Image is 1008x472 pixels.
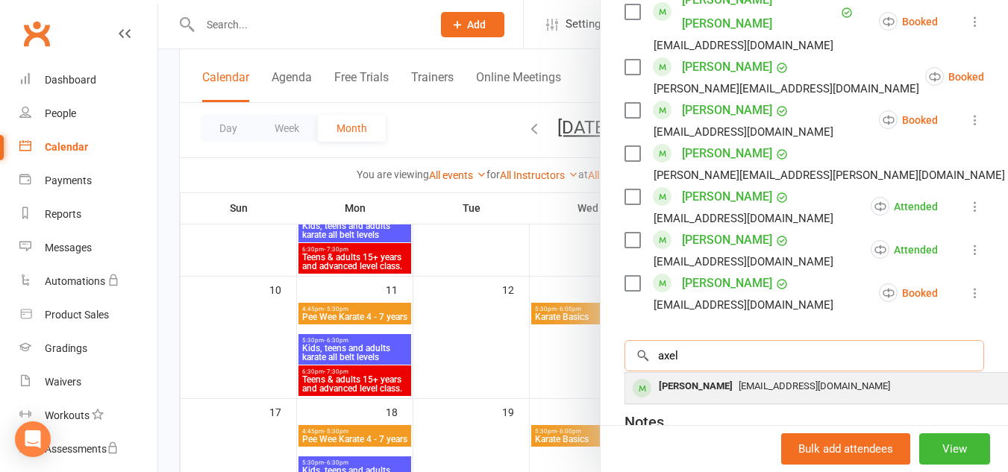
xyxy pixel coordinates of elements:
[19,332,157,365] a: Gradings
[45,275,105,287] div: Automations
[682,228,772,252] a: [PERSON_NAME]
[45,342,87,354] div: Gradings
[19,231,157,265] a: Messages
[653,376,739,397] div: [PERSON_NAME]
[15,421,51,457] div: Open Intercom Messenger
[19,63,157,97] a: Dashboard
[654,122,833,142] div: [EMAIL_ADDRESS][DOMAIN_NAME]
[19,365,157,399] a: Waivers
[682,98,772,122] a: [PERSON_NAME]
[654,79,919,98] div: [PERSON_NAME][EMAIL_ADDRESS][DOMAIN_NAME]
[45,376,81,388] div: Waivers
[18,15,55,52] a: Clubworx
[654,36,833,55] div: [EMAIL_ADDRESS][DOMAIN_NAME]
[19,130,157,164] a: Calendar
[879,110,938,129] div: Booked
[45,409,90,421] div: Workouts
[45,74,96,86] div: Dashboard
[45,443,119,455] div: Assessments
[654,295,833,315] div: [EMAIL_ADDRESS][DOMAIN_NAME]
[45,174,92,186] div: Payments
[19,198,157,231] a: Reports
[19,432,157,466] a: Assessments
[45,107,76,119] div: People
[654,209,833,228] div: [EMAIL_ADDRESS][DOMAIN_NAME]
[19,298,157,332] a: Product Sales
[654,166,1005,185] div: [PERSON_NAME][EMAIL_ADDRESS][PERSON_NAME][DOMAIN_NAME]
[682,185,772,209] a: [PERSON_NAME]
[19,399,157,432] a: Workouts
[682,142,772,166] a: [PERSON_NAME]
[45,242,92,254] div: Messages
[45,208,81,220] div: Reports
[919,433,990,465] button: View
[781,433,910,465] button: Bulk add attendees
[739,380,890,391] span: [EMAIL_ADDRESS][DOMAIN_NAME]
[682,271,772,295] a: [PERSON_NAME]
[871,240,938,259] div: Attended
[682,55,772,79] a: [PERSON_NAME]
[879,12,938,31] div: Booked
[19,265,157,298] a: Automations
[871,197,938,215] div: Attended
[45,141,88,153] div: Calendar
[45,309,109,321] div: Product Sales
[624,412,664,432] div: Notes
[925,67,984,86] div: Booked
[624,340,984,371] input: Search to add attendees
[19,97,157,130] a: People
[879,283,938,302] div: Booked
[633,379,651,397] div: member
[19,164,157,198] a: Payments
[654,252,833,271] div: [EMAIL_ADDRESS][DOMAIN_NAME]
